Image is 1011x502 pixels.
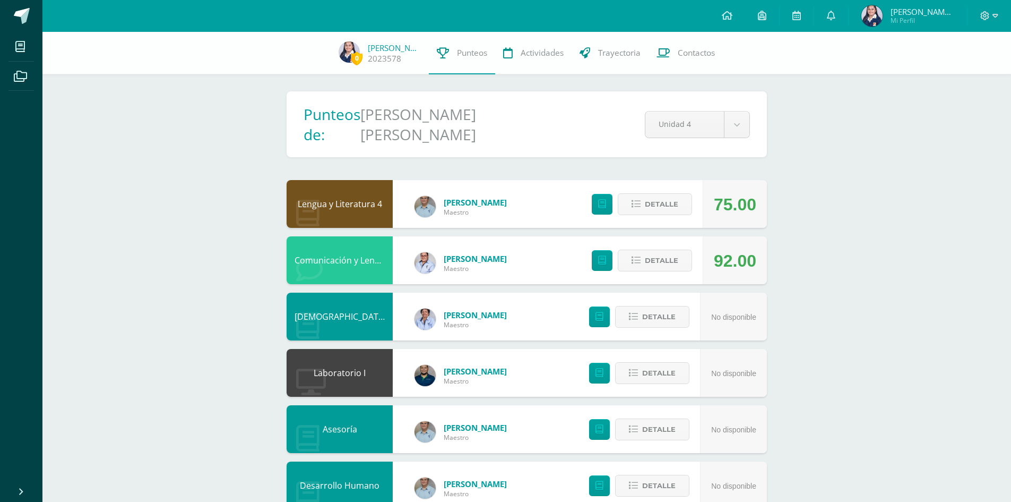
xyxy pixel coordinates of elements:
div: 92.00 [714,237,756,285]
button: Detalle [618,250,692,271]
div: Laboratorio I [287,349,393,397]
span: Detalle [642,476,676,496]
button: Detalle [615,475,689,497]
img: 5b95fb31ce165f59b8e7309a55f651c9.png [414,421,436,443]
button: Detalle [618,193,692,215]
a: Unidad 4 [645,112,749,138]
img: 5b95fb31ce165f59b8e7309a55f651c9.png [414,196,436,217]
img: 2ae3b50cfd2585439a92959790b77830.png [414,252,436,274]
div: Asesoría [287,405,393,453]
span: Mi Perfil [891,16,954,25]
span: Trayectoria [598,47,641,58]
div: Comunicación y Lenguaje L3 (Inglés Técnico) 4 [287,236,393,284]
span: No disponible [711,426,756,434]
span: Maestro [444,320,507,329]
span: No disponible [711,482,756,490]
a: [PERSON_NAME] [368,42,421,53]
span: Maestro [444,489,507,498]
img: 4dc7e5a1b5d2806466f8593d4becd2a2.png [861,5,883,27]
a: Contactos [649,32,723,74]
h1: Punteos de: [304,104,360,144]
span: Detalle [645,194,678,214]
div: 75.00 [714,181,756,228]
span: Detalle [645,251,678,270]
span: [PERSON_NAME] [444,310,507,320]
span: [PERSON_NAME] [444,479,507,489]
img: d75c63bec02e1283ee24e764633d115c.png [414,365,436,386]
span: Detalle [642,420,676,439]
span: No disponible [711,313,756,321]
button: Detalle [615,362,689,384]
a: Actividades [495,32,572,74]
span: Detalle [642,307,676,327]
h1: [PERSON_NAME] [PERSON_NAME] [360,104,523,144]
span: [PERSON_NAME] [444,253,507,264]
span: Actividades [521,47,564,58]
div: Evangelización [287,293,393,341]
span: Maestro [444,377,507,386]
span: Maestro [444,433,507,442]
span: Punteos [457,47,487,58]
span: [PERSON_NAME] [444,197,507,208]
a: 2023578 [368,53,401,64]
span: [PERSON_NAME] [444,366,507,377]
div: Lengua y Literatura 4 [287,180,393,228]
span: [PERSON_NAME] [444,422,507,433]
span: 0 [351,52,362,65]
a: Trayectoria [572,32,649,74]
span: [PERSON_NAME] [PERSON_NAME] [891,6,954,17]
a: Punteos [429,32,495,74]
button: Detalle [615,306,689,328]
span: No disponible [711,369,756,378]
button: Detalle [615,419,689,440]
span: Contactos [678,47,715,58]
span: Unidad 4 [659,112,711,137]
img: e596f989ff77b806b21d74f54c230562.png [414,309,436,330]
img: 5b95fb31ce165f59b8e7309a55f651c9.png [414,478,436,499]
span: Detalle [642,363,676,383]
span: Maestro [444,264,507,273]
img: 4dc7e5a1b5d2806466f8593d4becd2a2.png [339,41,360,63]
span: Maestro [444,208,507,217]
